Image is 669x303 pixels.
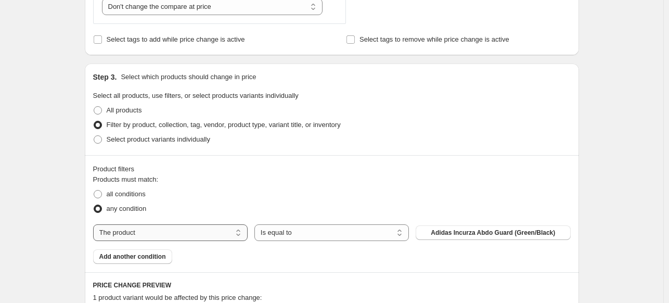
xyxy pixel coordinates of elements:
span: Select product variants individually [107,135,210,143]
button: Add another condition [93,249,172,264]
p: Select which products should change in price [121,72,256,82]
span: Adidas Incurza Abdo Guard (Green/Black) [431,229,555,237]
span: Select tags to add while price change is active [107,35,245,43]
span: Products must match: [93,175,159,183]
span: Select tags to remove while price change is active [359,35,509,43]
span: All products [107,106,142,114]
span: all conditions [107,190,146,198]
span: Select all products, use filters, or select products variants individually [93,92,299,99]
span: Add another condition [99,253,166,261]
span: Filter by product, collection, tag, vendor, product type, variant title, or inventory [107,121,341,129]
div: Product filters [93,164,571,174]
span: any condition [107,205,147,212]
button: Adidas Incurza Abdo Guard (Green/Black) [416,225,570,240]
h2: Step 3. [93,72,117,82]
span: 1 product variant would be affected by this price change: [93,294,262,301]
h6: PRICE CHANGE PREVIEW [93,281,571,289]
